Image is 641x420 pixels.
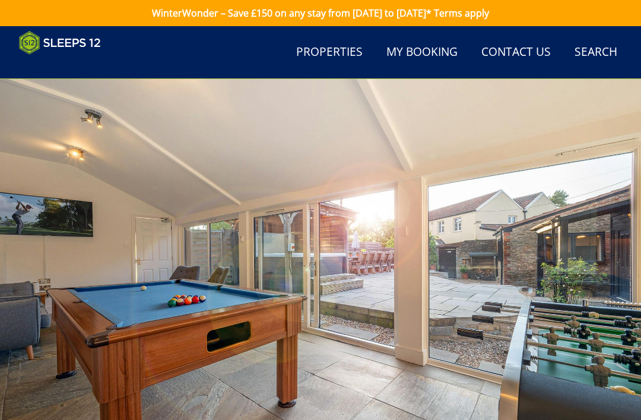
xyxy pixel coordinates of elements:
img: Sleeps 12 [19,31,101,55]
a: Search [570,39,622,66]
a: Properties [291,39,367,66]
iframe: Customer reviews powered by Trustpilot [13,62,138,72]
a: My Booking [382,39,462,66]
a: Contact Us [477,39,556,66]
